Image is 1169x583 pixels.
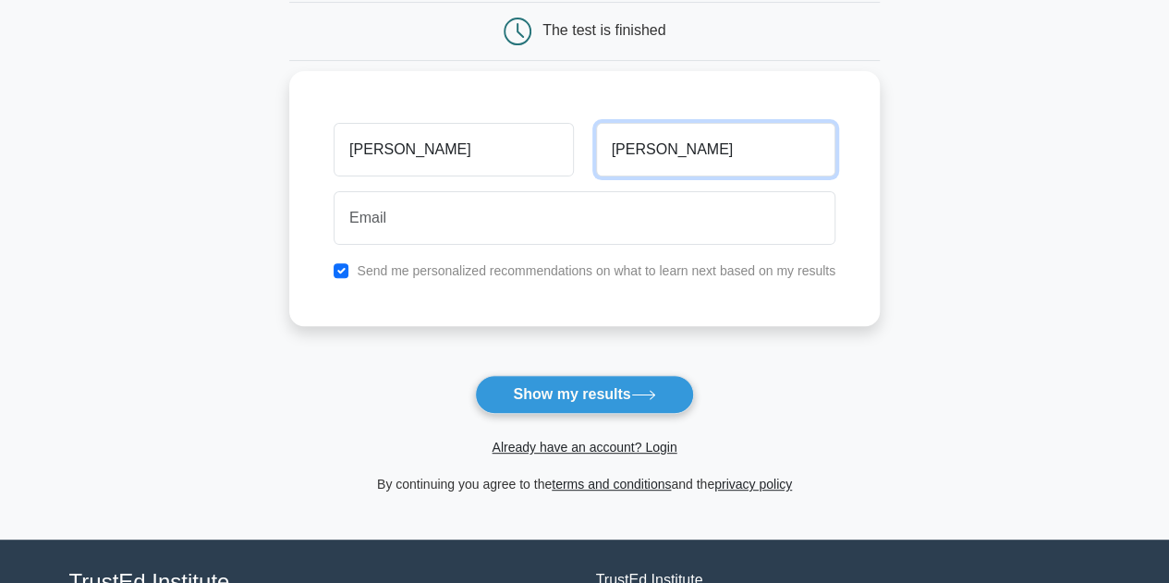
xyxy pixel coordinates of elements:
div: The test is finished [542,22,665,38]
label: Send me personalized recommendations on what to learn next based on my results [357,263,835,278]
input: Last name [596,123,835,176]
button: Show my results [475,375,693,414]
a: terms and conditions [552,477,671,492]
div: By continuing you agree to the and the [278,473,891,495]
a: Already have an account? Login [492,440,676,455]
input: First name [334,123,573,176]
input: Email [334,191,835,245]
a: privacy policy [714,477,792,492]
